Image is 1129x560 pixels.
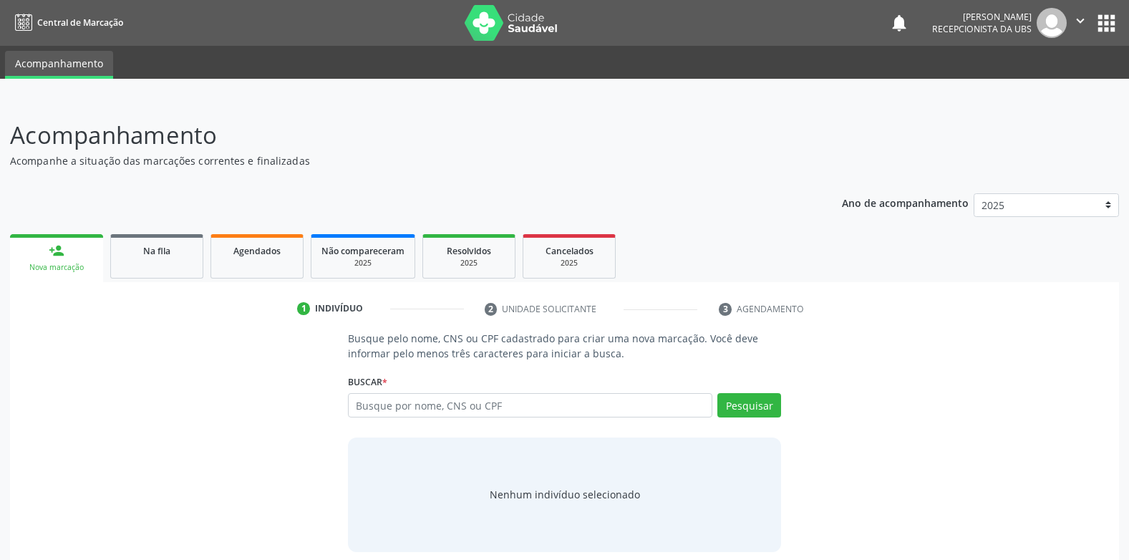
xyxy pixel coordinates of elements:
div: Indivíduo [315,302,363,315]
a: Central de Marcação [10,11,123,34]
p: Ano de acompanhamento [842,193,969,211]
div: person_add [49,243,64,259]
div: 2025 [321,258,404,269]
p: Busque pelo nome, CNS ou CPF cadastrado para criar uma nova marcação. Você deve informar pelo men... [348,331,782,361]
label: Buscar [348,371,387,393]
span: Agendados [233,245,281,257]
button:  [1067,8,1094,38]
p: Acompanhamento [10,117,786,153]
input: Busque por nome, CNS ou CPF [348,393,713,417]
button: apps [1094,11,1119,36]
div: 1 [297,302,310,315]
span: Recepcionista da UBS [932,23,1032,35]
button: Pesquisar [717,393,781,417]
div: Nova marcação [20,262,93,273]
span: Na fila [143,245,170,257]
div: 2025 [433,258,505,269]
img: img [1037,8,1067,38]
span: Não compareceram [321,245,404,257]
span: Central de Marcação [37,16,123,29]
div: Nenhum indivíduo selecionado [490,487,640,502]
a: Acompanhamento [5,51,113,79]
span: Resolvidos [447,245,491,257]
div: [PERSON_NAME] [932,11,1032,23]
i:  [1072,13,1088,29]
span: Cancelados [546,245,593,257]
p: Acompanhe a situação das marcações correntes e finalizadas [10,153,786,168]
button: notifications [889,13,909,33]
div: 2025 [533,258,605,269]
